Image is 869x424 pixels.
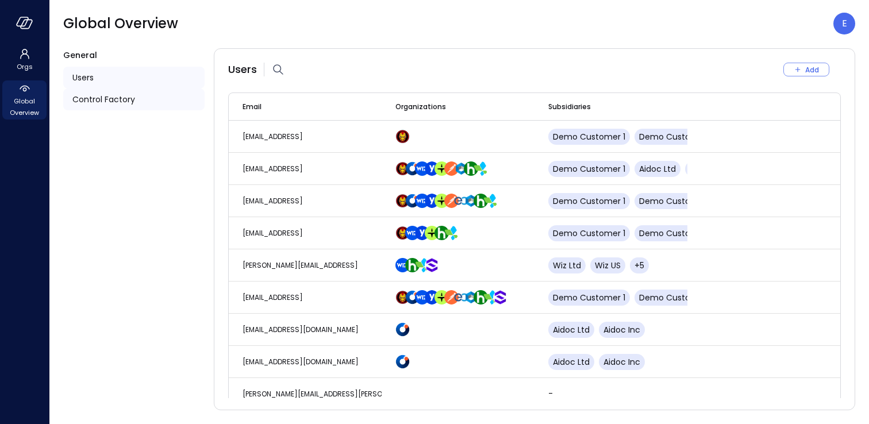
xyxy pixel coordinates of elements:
img: hddnet8eoxqedtuhlo6i [405,194,420,208]
p: E [842,17,847,30]
div: AppsFlyer [488,290,498,304]
span: [EMAIL_ADDRESS][DOMAIN_NAME] [243,325,359,334]
img: ynjrjpaiymlkbkxtflmu [434,226,449,240]
img: ynjrjpaiymlkbkxtflmu [405,258,420,272]
img: hddnet8eoxqedtuhlo6i [395,322,410,337]
div: Aidoc [410,290,420,304]
div: AppsFlyer [449,226,459,240]
button: Add [783,63,829,76]
img: hddnet8eoxqedtuhlo6i [395,354,410,369]
div: Demo Customer [400,290,410,304]
div: Wiz [400,258,410,272]
span: Wiz US [595,260,621,271]
img: cfcvbyzhwvtbhao628kj [415,194,429,208]
p: - [548,388,778,399]
img: euz2wel6fvrjeyhjwgr9 [434,194,449,208]
img: scnakozdowacoarmaydw [395,161,410,176]
img: cfcvbyzhwvtbhao628kj [415,290,429,304]
span: Demo Customer 2 [639,131,714,142]
span: [PERSON_NAME][EMAIL_ADDRESS][PERSON_NAME][DOMAIN_NAME] [243,389,469,399]
span: Control Factory [72,93,135,106]
img: gkfkl11jtdpupy4uruhy [454,290,468,304]
span: [EMAIL_ADDRESS] [243,164,303,174]
span: [EMAIL_ADDRESS] [243,196,303,206]
img: rosehlgmm5jjurozkspi [415,226,429,240]
img: gkfkl11jtdpupy4uruhy [454,194,468,208]
div: Wiz [410,226,420,240]
img: t2hojgg0dluj8wcjhofe [444,161,459,176]
div: Hippo [439,226,449,240]
img: euz2wel6fvrjeyhjwgr9 [434,161,449,176]
div: Wiz [420,194,429,208]
span: General [63,49,97,61]
div: CyberArk [459,161,468,176]
span: Demo Customer 1 [553,195,625,207]
div: Global Overview [2,80,47,120]
div: TravelPerk [439,194,449,208]
span: Global Overview [7,95,42,118]
img: cfcvbyzhwvtbhao628kj [415,161,429,176]
span: Users [72,71,94,84]
div: AppsFlyer [478,161,488,176]
span: Demo Customer 1 [553,292,625,303]
img: scnakozdowacoarmaydw [395,290,410,304]
div: Yotpo [420,226,429,240]
div: CyberArk [468,194,478,208]
span: Subsidiaries [548,101,591,113]
img: a5he5ildahzqx8n3jb8t [454,161,468,176]
div: Add [805,64,819,76]
span: [PERSON_NAME][EMAIL_ADDRESS] [243,260,358,270]
div: CyberArk [468,290,478,304]
img: t2hojgg0dluj8wcjhofe [444,194,459,208]
div: Hippo [410,258,420,272]
div: Hippo [468,161,478,176]
a: Control Factory [63,88,205,110]
img: zbmm8o9awxf8yv3ehdzf [474,161,488,176]
div: Aidoc [400,322,410,337]
img: cfcvbyzhwvtbhao628kj [395,258,410,272]
span: Email [243,101,262,113]
span: Demo Customer 1 [553,163,625,175]
div: Yotpo [429,161,439,176]
span: +5 [635,260,644,271]
img: scnakozdowacoarmaydw [395,226,410,240]
div: Yotpo [429,194,439,208]
img: zbmm8o9awxf8yv3ehdzf [415,258,429,272]
span: [EMAIL_ADDRESS][DOMAIN_NAME] [243,357,359,367]
img: t2hojgg0dluj8wcjhofe [444,290,459,304]
div: TravelPerk [439,161,449,176]
span: Aidoc Ltd [553,356,590,368]
span: [EMAIL_ADDRESS] [243,228,303,238]
img: scnakozdowacoarmaydw [395,129,410,144]
div: Orgs [2,46,47,74]
div: Aidoc [400,354,410,369]
img: zbmm8o9awxf8yv3ehdzf [483,290,498,304]
span: Users [228,62,257,77]
div: Demo Customer [400,161,410,176]
img: euz2wel6fvrjeyhjwgr9 [425,226,439,240]
img: zbmm8o9awxf8yv3ehdzf [483,194,498,208]
img: ynjrjpaiymlkbkxtflmu [464,161,478,176]
img: ynjrjpaiymlkbkxtflmu [474,194,488,208]
div: Demo Customer [400,194,410,208]
a: Users [63,67,205,88]
div: Eleanor Yehudai [833,13,855,34]
div: SentinelOne [429,258,439,272]
div: Add New User [783,63,841,76]
div: Postman [449,161,459,176]
div: Aidoc [410,194,420,208]
img: scnakozdowacoarmaydw [395,194,410,208]
span: Aidoc Inc [603,324,640,336]
div: AppsFlyer [420,258,429,272]
span: [EMAIL_ADDRESS] [243,292,303,302]
span: Demo Customer 1 [553,228,625,239]
img: rosehlgmm5jjurozkspi [425,194,439,208]
span: Orgs [17,61,33,72]
img: rosehlgmm5jjurozkspi [425,290,439,304]
span: Demo Customer 1 [553,131,625,142]
img: a5he5ildahzqx8n3jb8t [464,194,478,208]
div: Wiz [420,290,429,304]
img: rosehlgmm5jjurozkspi [425,161,439,176]
img: oujisyhxiqy1h0xilnqx [425,258,439,272]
